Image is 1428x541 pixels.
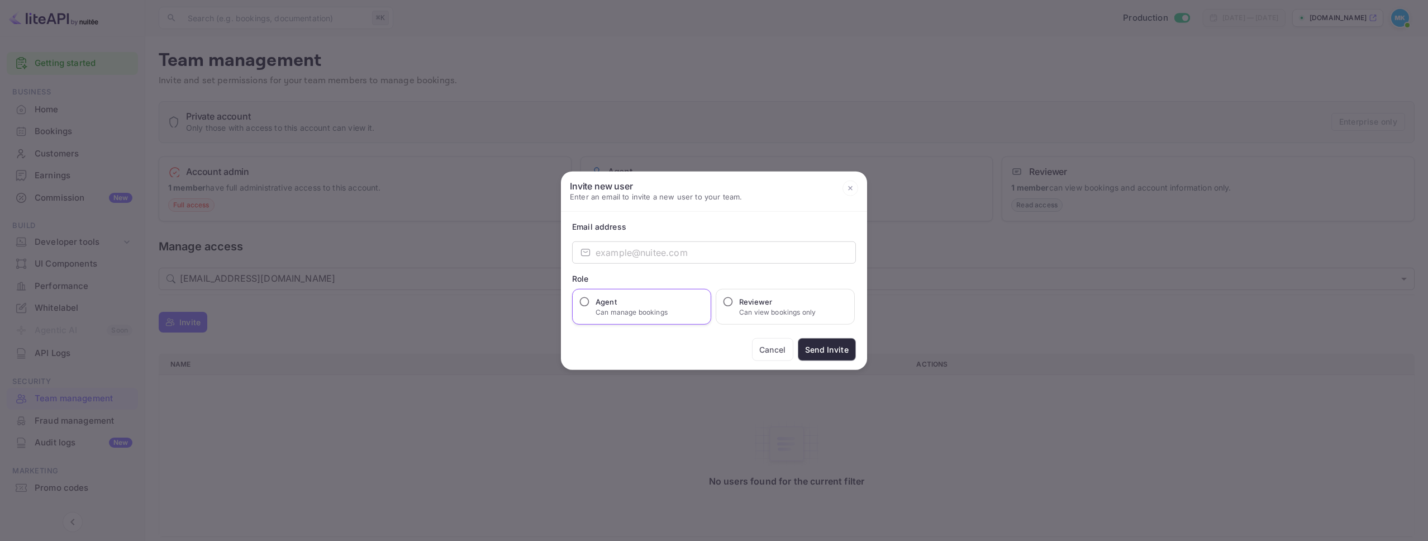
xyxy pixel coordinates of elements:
[572,221,856,232] div: Email address
[739,296,816,307] h6: Reviewer
[570,180,742,191] h6: Invite new user
[739,307,816,317] p: Can view bookings only
[596,296,668,307] h6: Agent
[570,191,742,202] p: Enter an email to invite a new user to your team.
[752,338,793,361] button: Cancel
[798,338,856,361] button: Send Invite
[572,273,856,284] div: Role
[596,241,856,264] input: example@nuitee.com
[596,307,668,317] p: Can manage bookings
